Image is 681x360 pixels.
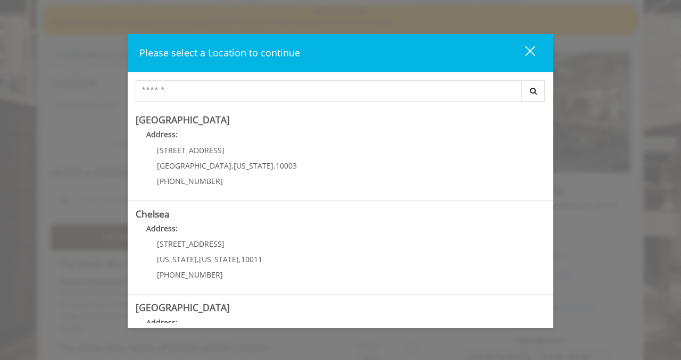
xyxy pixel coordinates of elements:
[136,113,230,126] b: [GEOGRAPHIC_DATA]
[136,80,522,102] input: Search Center
[157,176,223,186] span: [PHONE_NUMBER]
[231,161,234,171] span: ,
[136,80,545,107] div: Center Select
[273,161,276,171] span: ,
[513,45,534,61] div: close dialog
[157,239,225,249] span: [STREET_ADDRESS]
[146,223,178,233] b: Address:
[241,254,262,264] span: 10011
[505,42,542,64] button: close dialog
[146,317,178,328] b: Address:
[136,207,170,220] b: Chelsea
[146,129,178,139] b: Address:
[139,46,300,59] span: Please select a Location to continue
[199,254,239,264] span: [US_STATE]
[239,254,241,264] span: ,
[157,270,223,280] span: [PHONE_NUMBER]
[136,301,230,314] b: [GEOGRAPHIC_DATA]
[157,161,231,171] span: [GEOGRAPHIC_DATA]
[197,254,199,264] span: ,
[276,161,297,171] span: 10003
[157,145,225,155] span: [STREET_ADDRESS]
[527,87,539,95] i: Search button
[234,161,273,171] span: [US_STATE]
[157,254,197,264] span: [US_STATE]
